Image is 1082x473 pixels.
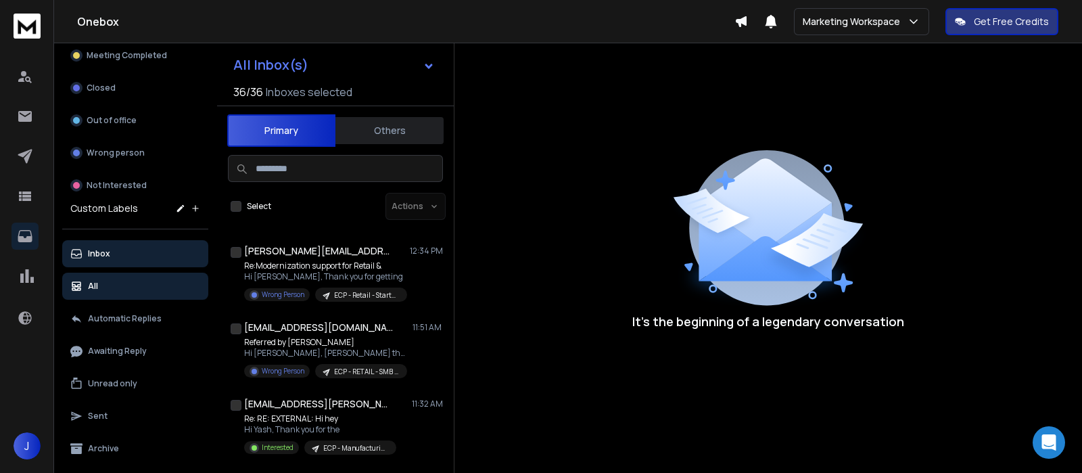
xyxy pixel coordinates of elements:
[262,366,304,376] p: Wrong Person
[87,148,145,158] p: Wrong person
[412,399,443,409] p: 11:32 AM
[247,201,271,212] label: Select
[410,246,443,256] p: 12:34 PM
[62,403,208,430] button: Sent
[88,313,162,324] p: Automatic Replies
[323,443,388,453] p: ECP - Manufacturing - Enterprise | [PERSON_NAME]
[14,432,41,459] button: J
[974,15,1049,28] p: Get Free Credits
[244,321,393,334] h1: [EMAIL_ADDRESS][DOMAIN_NAME]
[227,114,335,147] button: Primary
[945,8,1058,35] button: Get Free Credits
[87,83,116,93] p: Closed
[262,290,304,300] p: Wrong Person
[244,271,406,282] p: Hi [PERSON_NAME], Thank you for getting
[87,180,147,191] p: Not Interested
[334,367,399,377] p: ECP - RETAIL - SMB | [PERSON_NAME]
[244,413,396,424] p: Re: RE: EXTERNAL: Hi hey
[244,424,396,435] p: Hi Yash, Thank you for the
[233,58,308,72] h1: All Inbox(s)
[62,273,208,300] button: All
[14,14,41,39] img: logo
[244,261,406,271] p: Re:Modernization support for Retail &
[88,346,147,357] p: Awaiting Reply
[62,42,208,69] button: Meeting Completed
[88,411,108,422] p: Sent
[413,322,443,333] p: 11:51 AM
[266,84,352,100] h3: Inboxes selected
[62,370,208,397] button: Unread only
[632,312,904,331] p: It’s the beginning of a legendary conversation
[262,443,293,453] p: Interested
[62,338,208,365] button: Awaiting Reply
[335,116,444,145] button: Others
[87,115,137,126] p: Out of office
[233,84,263,100] span: 36 / 36
[77,14,734,30] h1: Onebox
[62,240,208,267] button: Inbox
[244,397,393,411] h1: [EMAIL_ADDRESS][PERSON_NAME][DOMAIN_NAME]
[62,74,208,102] button: Closed
[62,172,208,199] button: Not Interested
[88,378,137,389] p: Unread only
[244,337,406,348] p: Referred by [PERSON_NAME]
[88,248,110,259] p: Inbox
[222,51,446,78] button: All Inbox(s)
[88,281,98,292] p: All
[87,50,167,61] p: Meeting Completed
[244,348,406,359] p: Hi [PERSON_NAME], [PERSON_NAME] thought it
[62,305,208,332] button: Automatic Replies
[1033,426,1065,459] div: Open Intercom Messenger
[244,244,393,258] h1: [PERSON_NAME][EMAIL_ADDRESS][DOMAIN_NAME]
[62,435,208,462] button: Archive
[803,15,905,28] p: Marketing Workspace
[62,139,208,166] button: Wrong person
[88,443,119,454] p: Archive
[62,107,208,134] button: Out of office
[334,290,399,300] p: ECP - Retail - Startup | [PERSON_NAME]
[70,202,138,215] h3: Custom Labels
